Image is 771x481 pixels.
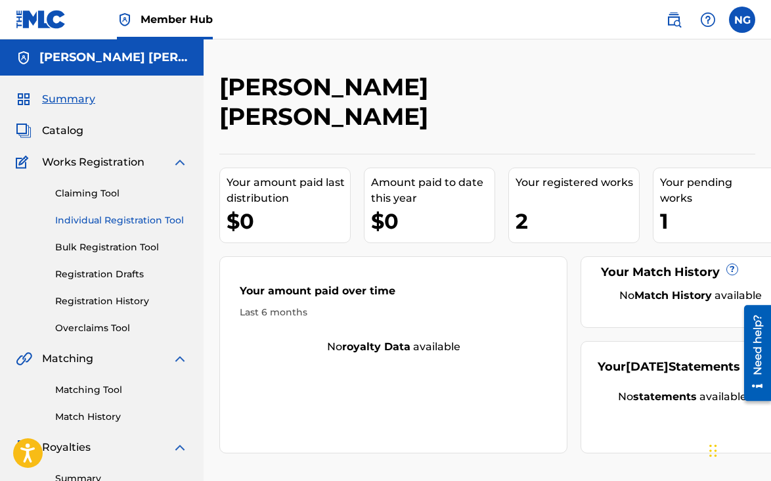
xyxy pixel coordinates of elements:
div: Amount paid to date this year [371,175,495,206]
span: [DATE] [626,359,669,374]
span: Member Hub [141,12,213,27]
a: Match History [55,410,188,424]
div: No available [220,339,567,355]
strong: statements [633,390,697,403]
img: Matching [16,351,32,367]
a: Registration History [55,294,188,308]
span: Works Registration [42,154,144,170]
a: Public Search [661,7,687,33]
img: Catalog [16,123,32,139]
span: Summary [42,91,95,107]
span: Catalog [42,123,83,139]
img: expand [172,154,188,170]
img: Royalties [16,440,32,455]
strong: Match History [634,289,712,302]
img: expand [172,440,188,455]
div: Your amount paid over time [240,283,547,306]
div: Your registered works [516,175,639,191]
div: $0 [227,206,350,236]
span: Royalties [42,440,91,455]
div: Your Match History [598,263,767,281]
a: Matching Tool [55,383,188,397]
div: Your Statements [598,358,740,376]
a: Individual Registration Tool [55,214,188,227]
span: ? [727,264,738,275]
img: expand [172,351,188,367]
img: Summary [16,91,32,107]
img: Top Rightsholder [117,12,133,28]
div: Help [695,7,721,33]
a: SummarySummary [16,91,95,107]
img: search [666,12,682,28]
a: CatalogCatalog [16,123,83,139]
a: Claiming Tool [55,187,188,200]
h5: Nicole Benet Graham [39,50,188,65]
a: Bulk Registration Tool [55,240,188,254]
div: User Menu [729,7,755,33]
div: No available [614,288,767,304]
img: MLC Logo [16,10,66,29]
img: Works Registration [16,154,33,170]
strong: royalty data [342,340,410,353]
a: Overclaims Tool [55,321,188,335]
iframe: Resource Center [734,300,771,405]
img: Accounts [16,50,32,66]
div: Drag [709,431,717,470]
a: Registration Drafts [55,267,188,281]
div: Your amount paid last distribution [227,175,350,206]
div: $0 [371,206,495,236]
div: 2 [516,206,639,236]
div: Last 6 months [240,306,547,319]
div: No available [598,389,767,405]
img: help [700,12,716,28]
iframe: Chat Widget [705,418,771,481]
span: Matching [42,351,93,367]
h2: [PERSON_NAME] [PERSON_NAME] [219,72,632,131]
